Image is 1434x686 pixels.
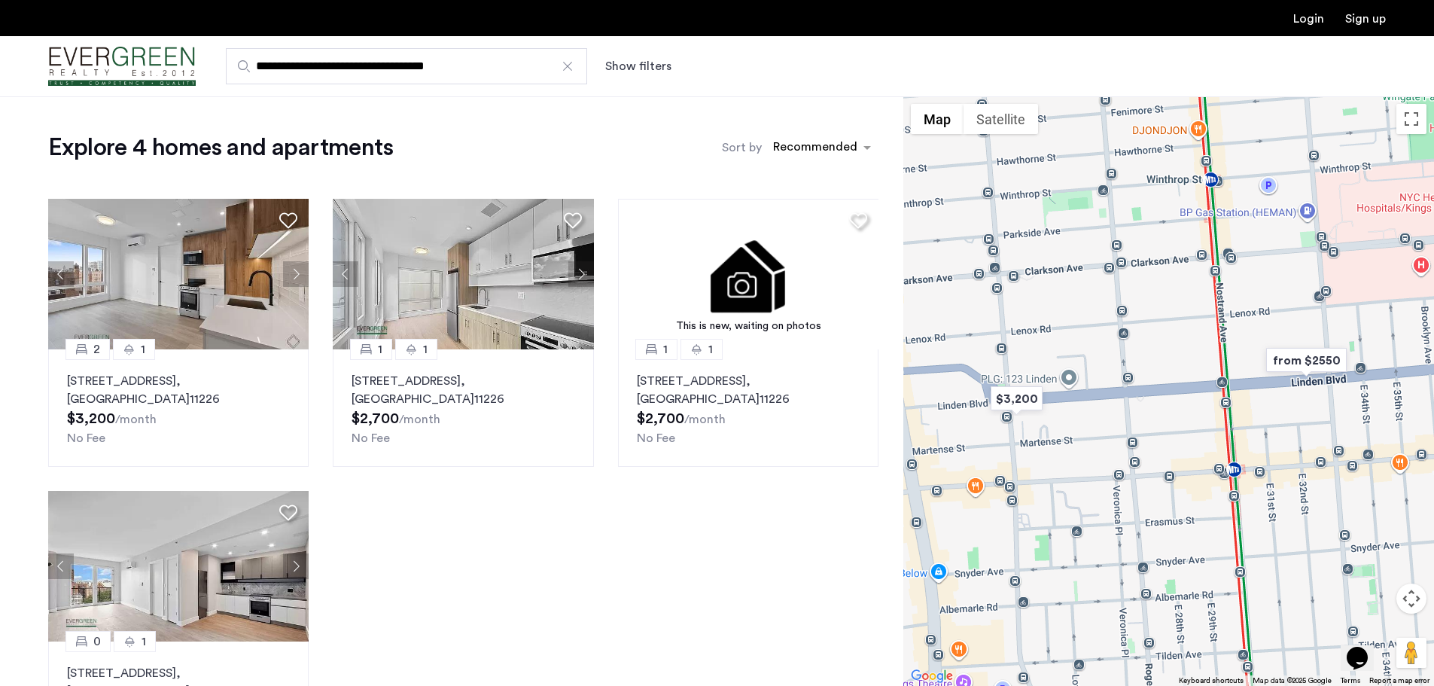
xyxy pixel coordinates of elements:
button: Next apartment [283,261,309,287]
sub: /month [399,413,440,425]
button: Next apartment [568,261,594,287]
a: Report a map error [1369,675,1429,686]
span: No Fee [637,432,675,444]
p: [STREET_ADDRESS] 11226 [67,372,290,408]
span: 2 [93,340,100,358]
span: No Fee [352,432,390,444]
img: 218_638525990423241874.jpeg [48,199,309,349]
img: logo [48,38,196,95]
a: Login [1293,13,1324,25]
button: Previous apartment [48,261,74,287]
a: Cazamio Logo [48,38,196,95]
button: Previous apartment [333,261,358,287]
sub: /month [115,413,157,425]
button: Drag Pegman onto the map to open Street View [1396,638,1426,668]
button: Show satellite imagery [964,104,1038,134]
a: Registration [1345,13,1386,25]
sub: /month [684,413,726,425]
a: 11[STREET_ADDRESS], [GEOGRAPHIC_DATA]11226No Fee [333,349,593,467]
ng-select: sort-apartment [766,134,878,161]
span: Map data ©2025 Google [1253,677,1332,684]
p: [STREET_ADDRESS] 11226 [352,372,574,408]
span: 1 [378,340,382,358]
input: Apartment Search [226,48,587,84]
div: from $2550 [1260,343,1353,377]
button: Show or hide filters [605,57,671,75]
button: Next apartment [283,553,309,579]
div: Recommended [771,138,857,160]
button: Map camera controls [1396,584,1426,614]
span: 1 [142,633,146,651]
div: This is new, waiting on photos [626,319,872,334]
span: No Fee [67,432,105,444]
img: 2.gif [618,199,879,349]
h1: Explore 4 homes and apartments [48,133,393,163]
button: Keyboard shortcuts [1179,675,1244,686]
span: $3,200 [67,411,115,426]
p: [STREET_ADDRESS] 11226 [637,372,860,408]
img: 1999_638539805060545666.jpeg [48,491,309,642]
span: $2,700 [352,411,399,426]
label: Sort by [722,139,762,157]
button: Toggle fullscreen view [1396,104,1426,134]
button: Show street map [911,104,964,134]
a: Open this area in Google Maps (opens a new window) [907,666,957,686]
span: 1 [141,340,145,358]
a: 11[STREET_ADDRESS], [GEOGRAPHIC_DATA]11226No Fee [618,349,878,467]
a: Terms (opens in new tab) [1341,675,1360,686]
button: Previous apartment [48,553,74,579]
div: $3,200 [985,382,1049,416]
img: 218_638477619174385115.jpeg [333,199,594,349]
span: 1 [663,340,668,358]
iframe: chat widget [1341,626,1389,671]
span: 0 [93,633,101,651]
span: $2,700 [637,411,684,426]
a: This is new, waiting on photos [618,199,879,349]
a: 21[STREET_ADDRESS], [GEOGRAPHIC_DATA]11226No Fee [48,349,309,467]
span: 1 [708,340,713,358]
img: Google [907,666,957,686]
span: 1 [423,340,428,358]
